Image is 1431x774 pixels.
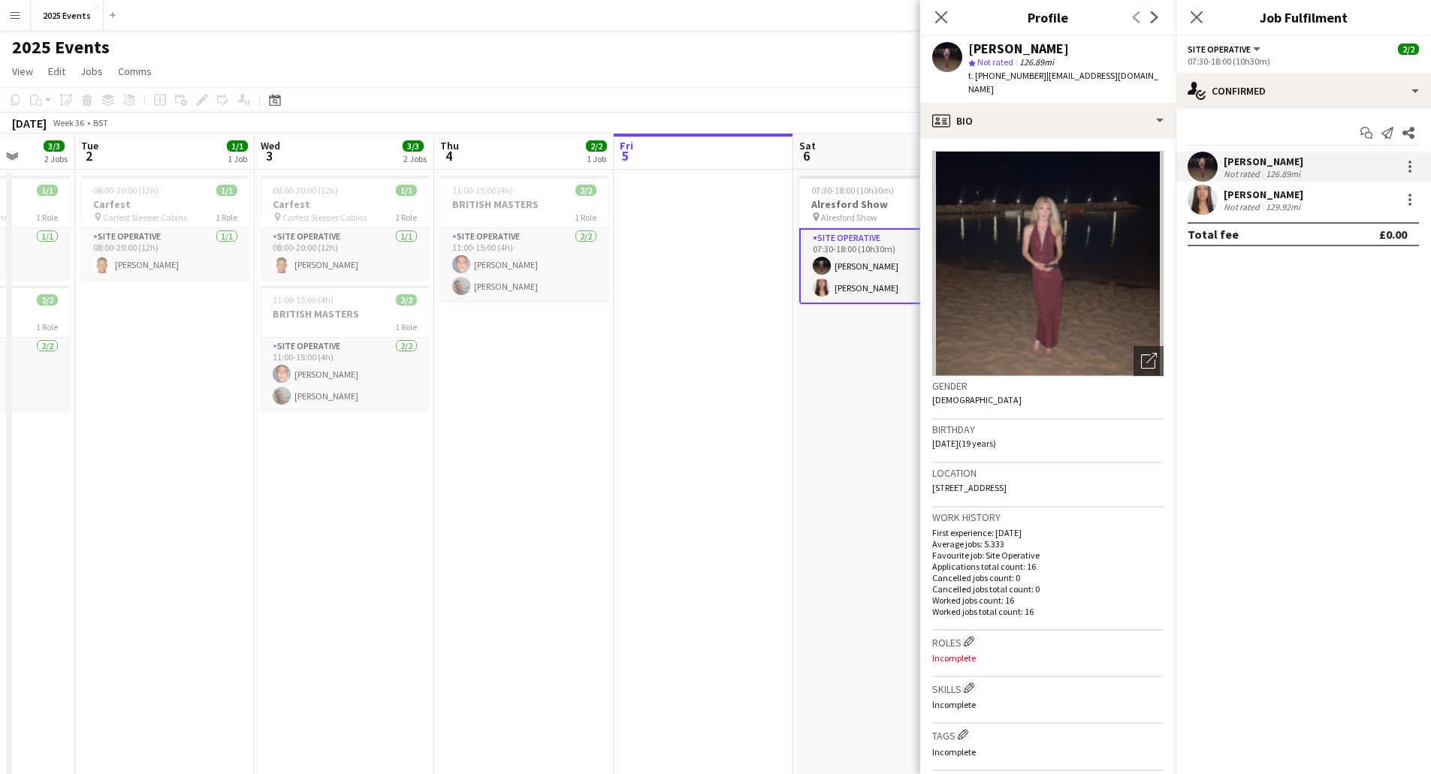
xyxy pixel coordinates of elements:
span: 2/2 [37,294,58,306]
h3: Alresford Show [799,197,968,211]
span: 3/3 [403,140,424,152]
span: Fri [620,139,633,152]
p: Cancelled jobs count: 0 [932,572,1164,583]
span: Carfest Sleeper Cabins [282,212,367,223]
span: [STREET_ADDRESS] [932,482,1007,493]
span: t. [PHONE_NUMBER] [968,70,1046,81]
p: Applications total count: 16 [932,561,1164,572]
span: | [EMAIL_ADDRESS][DOMAIN_NAME] [968,70,1158,95]
span: 3/3 [44,140,65,152]
h1: 2025 Events [12,36,110,59]
div: 126.89mi [1263,168,1303,179]
span: 1/1 [216,185,237,196]
span: 3 [258,147,280,164]
span: 2/2 [575,185,596,196]
div: £0.00 [1379,227,1407,242]
span: 6 [797,147,816,164]
div: 1 Job [228,153,247,164]
span: 1 Role [36,321,58,333]
app-job-card: 08:00-20:00 (12h)1/1Carfest Carfest Sleeper Cabins1 RoleSite Operative1/108:00-20:00 (12h)[PERSON... [81,176,249,279]
span: 2/2 [586,140,607,152]
h3: Roles [932,634,1164,649]
div: [PERSON_NAME] [1224,155,1303,168]
div: [DATE] [12,116,47,131]
span: 1/1 [37,185,58,196]
button: Site Operative [1188,44,1263,55]
app-job-card: 11:00-15:00 (4h)2/2BRITISH MASTERS1 RoleSite Operative2/211:00-15:00 (4h)[PERSON_NAME][PERSON_NAME] [440,176,608,301]
p: Incomplete [932,699,1164,710]
h3: Tags [932,727,1164,742]
span: Carfest Sleeper Cabins [103,212,187,223]
div: [PERSON_NAME] [1224,188,1303,201]
div: [PERSON_NAME] [968,42,1069,56]
app-job-card: 11:00-15:00 (4h)2/2BRITISH MASTERS1 RoleSite Operative2/211:00-15:00 (4h)[PERSON_NAME][PERSON_NAME] [261,285,429,411]
app-card-role: Site Operative2/207:30-18:00 (10h30m)[PERSON_NAME][PERSON_NAME] [799,228,968,304]
div: 129.92mi [1263,201,1303,212]
span: [DATE] (19 years) [932,438,996,449]
h3: Skills [932,680,1164,696]
span: Tue [81,139,98,152]
span: Wed [261,139,280,152]
span: 2/2 [396,294,417,306]
span: 126.89mi [1016,56,1057,68]
p: Worked jobs total count: 16 [932,606,1164,617]
p: First experience: [DATE] [932,527,1164,538]
span: View [12,65,33,78]
div: 2 Jobs [44,153,68,164]
h3: Carfest [261,197,429,211]
a: Jobs [74,62,109,81]
div: 2 Jobs [403,153,427,164]
span: [DEMOGRAPHIC_DATA] [932,394,1022,405]
span: 1/1 [396,185,417,196]
div: Bio [920,103,1176,139]
span: Jobs [80,65,103,78]
p: Incomplete [932,746,1164,757]
span: 07:30-18:00 (10h30m) [811,185,894,196]
span: 2 [79,147,98,164]
div: Not rated [1224,168,1263,179]
a: View [6,62,39,81]
span: Comms [118,65,152,78]
span: 11:00-15:00 (4h) [452,185,513,196]
p: Favourite job: Site Operative [932,550,1164,561]
a: Comms [112,62,158,81]
app-job-card: 08:00-20:00 (12h)1/1Carfest Carfest Sleeper Cabins1 RoleSite Operative1/108:00-20:00 (12h)[PERSON... [261,176,429,279]
app-job-card: 07:30-18:00 (10h30m)2/2Alresford Show Alresford Show1 RoleSite Operative2/207:30-18:00 (10h30m)[P... [799,176,968,304]
div: 1 Job [587,153,606,164]
span: 1 Role [395,212,417,223]
div: Not rated [1224,201,1263,212]
app-card-role: Site Operative2/211:00-15:00 (4h)[PERSON_NAME][PERSON_NAME] [440,228,608,301]
div: 07:30-18:00 (10h30m) [1188,56,1419,67]
img: Crew avatar or photo [932,151,1164,376]
app-card-role: Site Operative1/108:00-20:00 (12h)[PERSON_NAME] [261,228,429,279]
span: 11:00-15:00 (4h) [273,294,334,306]
span: Edit [48,65,65,78]
h3: Location [932,466,1164,480]
span: 4 [438,147,459,164]
span: Site Operative [1188,44,1251,55]
span: 1 Role [575,212,596,223]
p: Worked jobs count: 16 [932,595,1164,606]
div: BST [93,117,108,128]
p: Cancelled jobs total count: 0 [932,583,1164,595]
app-card-role: Site Operative1/108:00-20:00 (12h)[PERSON_NAME] [81,228,249,279]
h3: Profile [920,8,1176,27]
span: 1/1 [227,140,248,152]
span: Thu [440,139,459,152]
h3: Gender [932,379,1164,393]
span: 1 Role [36,212,58,223]
h3: Work history [932,510,1164,524]
a: Edit [42,62,71,81]
span: 2/2 [1398,44,1419,55]
span: 08:00-20:00 (12h) [93,185,158,196]
h3: BRITISH MASTERS [440,197,608,211]
div: Total fee [1188,227,1239,242]
h3: Carfest [81,197,249,211]
button: 2025 Events [31,1,104,30]
span: 5 [617,147,633,164]
span: Week 36 [50,117,87,128]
